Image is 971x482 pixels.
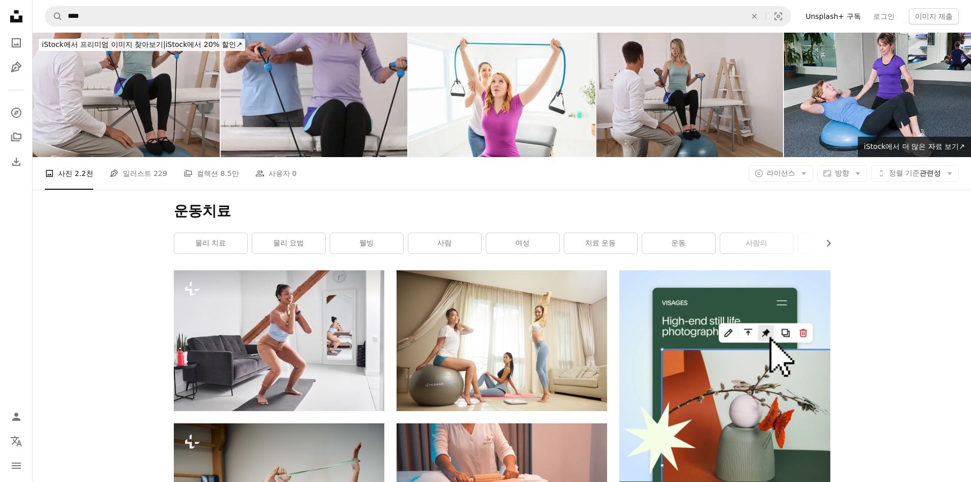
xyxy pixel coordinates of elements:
span: 229 [153,168,167,179]
form: 사이트 전체에서 이미지 찾기 [45,6,791,27]
button: 언어 [6,431,27,451]
button: Unsplash 검색 [45,7,63,26]
button: 메뉴 [6,455,27,476]
button: 목록을 오른쪽으로 스크롤 [819,233,830,253]
button: 라이선스 [749,165,813,182]
button: 이미지 제출 [909,8,959,24]
a: 웰빙 [330,233,403,253]
span: 0 [292,168,297,179]
a: 사용자 0 [255,157,297,190]
h1: 운동치료 [174,202,830,220]
a: 사람 [408,233,481,253]
button: 방향 [817,165,867,182]
img: 집에서 운동하는 여성의 전체 길이보기. 스쿼트를 하는 동안 건강을 유지하기 위해 운동하는 스포티한 아름다운 여성. 피트니스, 운동, 건강한 생활 및 다이어트 개념. 체조 운동... [174,270,384,411]
a: Unsplash+ 구독 [799,8,867,24]
span: 관련성 [889,168,941,179]
span: 라이선스 [767,169,795,177]
img: file-1723602894256-972c108553a7image [619,270,830,481]
button: 삭제 [743,7,766,26]
button: 정렬 기준관련성 [871,165,959,182]
a: 회색 방에서 운동하는 세 명의 여성 [397,336,607,345]
img: 운동학 치료, 물리 치료, 운동 선수 여성 환자의 스포츠 부상 재활. [33,33,220,157]
a: 물리 요법 [252,233,325,253]
a: 여성 [486,233,559,253]
a: iStock에서 더 많은 자료 보기↗ [858,137,971,157]
a: iStock에서 프리미엄 이미지 찾아보기|iStock에서 20% 할인↗ [33,33,251,57]
a: 사진 [6,33,27,53]
a: 컬렉션 [6,127,27,147]
a: 일러스트 229 [110,157,167,190]
a: 컬렉션 8.5만 [183,157,239,190]
a: 운동 [642,233,715,253]
a: 물리 치료 [174,233,247,253]
a: 요가 [798,233,871,253]
img: 회색 방에서 운동하는 세 명의 여성 [397,270,607,411]
a: 치료 운동 [564,233,637,253]
a: 다운로드 내역 [6,151,27,172]
img: Modern rehabilitation physiotherapy at work with client [408,33,595,157]
a: 일러스트 [6,57,27,78]
a: 탐색 [6,103,27,123]
img: 물리 치료, 운동 선수 여성 환자의 스포츠 부상 재활. [221,33,408,157]
span: iStock에서 프리미엄 이미지 찾아보기 | [42,40,166,48]
span: iStock에서 더 많은 자료 보기 ↗ [864,142,965,150]
img: 여자 협력하여 개인 트레이너 [784,33,971,157]
span: 정렬 기준 [889,169,920,177]
span: iStock에서 20% 할인 ↗ [42,40,242,48]
a: 로그인 / 가입 [6,407,27,427]
span: 8.5만 [220,168,239,179]
span: 방향 [835,169,849,177]
a: 사람의 [720,233,793,253]
button: 시각적 검색 [766,7,791,26]
a: 집에서 운동하는 여성의 전체 길이보기. 스쿼트를 하는 동안 건강을 유지하기 위해 운동하는 스포티한 아름다운 여성. 피트니스, 운동, 건강한 생활 및 다이어트 개념. 체조 운동... [174,336,384,345]
a: 로그인 [867,8,901,24]
img: 운동학 치료, 물리 치료, 운동 선수 여성 환자의 스포츠 부상 재활. [596,33,783,157]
